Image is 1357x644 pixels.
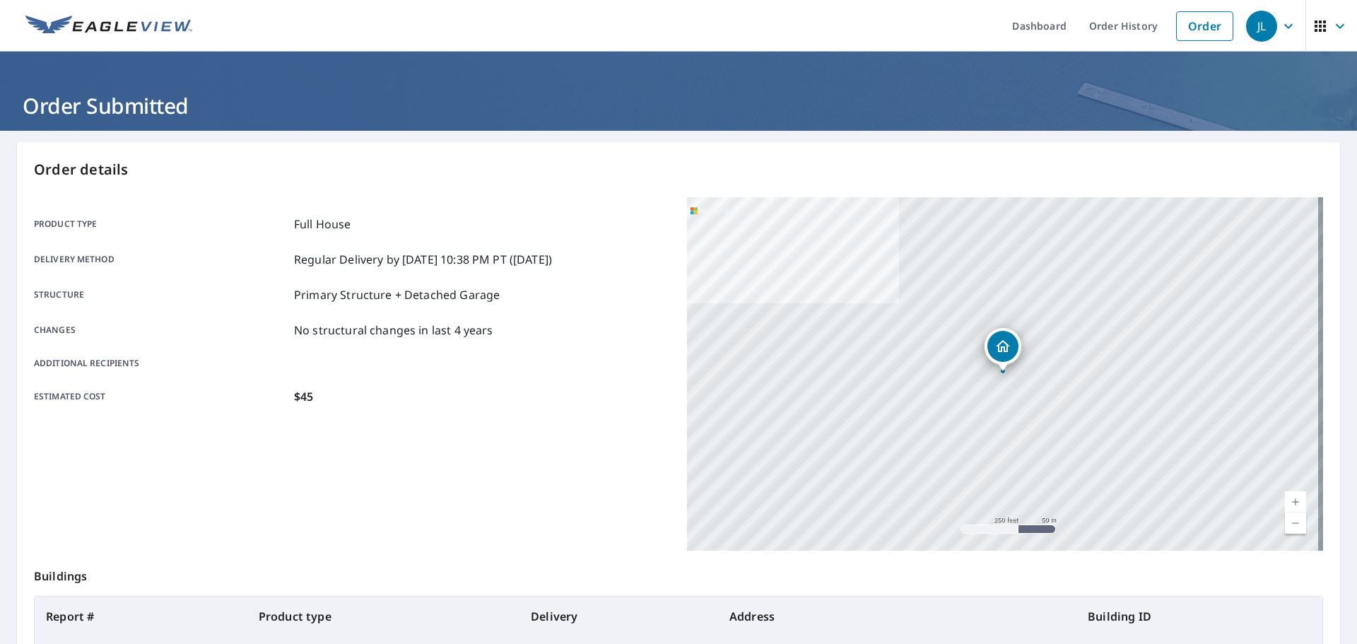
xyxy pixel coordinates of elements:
div: Dropped pin, building 1, Residential property, 610 River Strand Chesapeake, VA 23320 [985,328,1021,372]
div: JL [1246,11,1277,42]
p: $45 [294,388,313,405]
p: Estimated cost [34,388,288,405]
p: Additional recipients [34,357,288,370]
p: Changes [34,322,288,339]
th: Report # [35,597,247,636]
p: Order details [34,159,1323,180]
th: Delivery [519,597,718,636]
th: Building ID [1076,597,1322,636]
h1: Order Submitted [17,91,1340,120]
p: Regular Delivery by [DATE] 10:38 PM PT ([DATE]) [294,251,552,268]
p: Full House [294,216,351,233]
a: Current Level 17, Zoom Out [1285,513,1306,534]
p: Delivery method [34,251,288,268]
a: Order [1176,11,1233,41]
p: Primary Structure + Detached Garage [294,286,500,303]
p: No structural changes in last 4 years [294,322,493,339]
p: Buildings [34,551,1323,596]
img: EV Logo [25,16,192,37]
p: Product type [34,216,288,233]
p: Structure [34,286,288,303]
th: Address [718,597,1076,636]
a: Current Level 17, Zoom In [1285,491,1306,513]
th: Product type [247,597,519,636]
